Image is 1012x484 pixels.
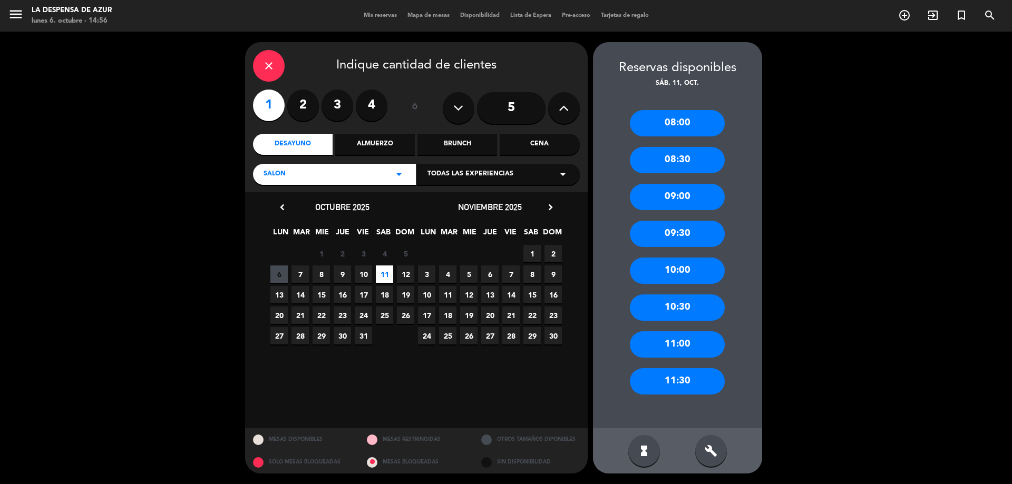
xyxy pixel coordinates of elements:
[402,13,455,18] span: Mapa de mesas
[272,226,289,243] span: LUN
[417,134,497,155] div: Brunch
[502,226,519,243] span: VIE
[397,245,414,262] span: 5
[439,327,456,344] span: 25
[291,265,309,283] span: 7
[313,307,330,324] span: 22
[313,245,330,262] span: 1
[418,265,435,283] span: 3
[927,9,939,22] i: exit_to_app
[705,445,717,457] i: build
[630,368,725,394] div: 11:30
[334,327,351,344] span: 30
[557,13,596,18] span: Pre-acceso
[439,286,456,303] span: 11
[522,226,540,243] span: SAB
[502,286,520,303] span: 14
[264,169,286,180] span: SALON
[253,90,285,121] label: 1
[460,327,478,344] span: 26
[270,265,288,283] span: 6
[440,226,458,243] span: MAR
[376,286,393,303] span: 18
[334,286,351,303] span: 16
[544,307,562,324] span: 23
[523,245,541,262] span: 1
[262,60,275,72] i: close
[502,307,520,324] span: 21
[358,13,402,18] span: Mis reservas
[277,202,288,213] i: chevron_left
[334,226,351,243] span: JUE
[630,221,725,247] div: 09:30
[287,90,319,121] label: 2
[481,226,499,243] span: JUE
[313,226,330,243] span: MIE
[544,327,562,344] span: 30
[355,307,372,324] span: 24
[502,327,520,344] span: 28
[32,5,112,16] div: La Despensa de Azur
[375,226,392,243] span: SAB
[313,286,330,303] span: 15
[315,202,369,212] span: octubre 2025
[270,286,288,303] span: 13
[293,226,310,243] span: MAR
[418,327,435,344] span: 24
[955,9,968,22] i: turned_in_not
[455,13,505,18] span: Disponibilidad
[638,445,650,457] i: hourglass_full
[984,9,996,22] i: search
[420,226,437,243] span: LUN
[359,428,473,451] div: MESAS RESTRINGIDAS
[418,307,435,324] span: 17
[545,202,556,213] i: chevron_right
[481,327,499,344] span: 27
[593,78,762,89] div: sáb. 11, oct.
[356,90,387,121] label: 4
[544,286,562,303] span: 16
[523,286,541,303] span: 15
[334,265,351,283] span: 9
[355,286,372,303] span: 17
[395,226,413,243] span: DOM
[544,245,562,262] span: 2
[397,286,414,303] span: 19
[630,184,725,210] div: 09:00
[481,286,499,303] span: 13
[500,134,579,155] div: Cena
[523,265,541,283] span: 8
[322,90,353,121] label: 3
[439,265,456,283] span: 4
[334,307,351,324] span: 23
[458,202,522,212] span: noviembre 2025
[355,327,372,344] span: 31
[270,327,288,344] span: 27
[523,307,541,324] span: 22
[355,245,372,262] span: 3
[253,134,333,155] div: Desayuno
[502,265,520,283] span: 7
[593,58,762,78] div: Reservas disponibles
[460,307,478,324] span: 19
[505,13,557,18] span: Lista de Espera
[245,428,359,451] div: MESAS DISPONIBLES
[481,265,499,283] span: 6
[461,226,478,243] span: MIE
[8,6,24,26] button: menu
[439,307,456,324] span: 18
[376,265,393,283] span: 11
[354,226,372,243] span: VIE
[427,169,513,180] span: Todas las experiencias
[630,331,725,358] div: 11:00
[291,307,309,324] span: 21
[460,286,478,303] span: 12
[359,451,473,473] div: MESAS BLOQUEADAS
[270,307,288,324] span: 20
[543,226,560,243] span: DOM
[398,90,432,126] div: ó
[291,327,309,344] span: 28
[898,9,911,22] i: add_circle_outline
[481,307,499,324] span: 20
[630,147,725,173] div: 08:30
